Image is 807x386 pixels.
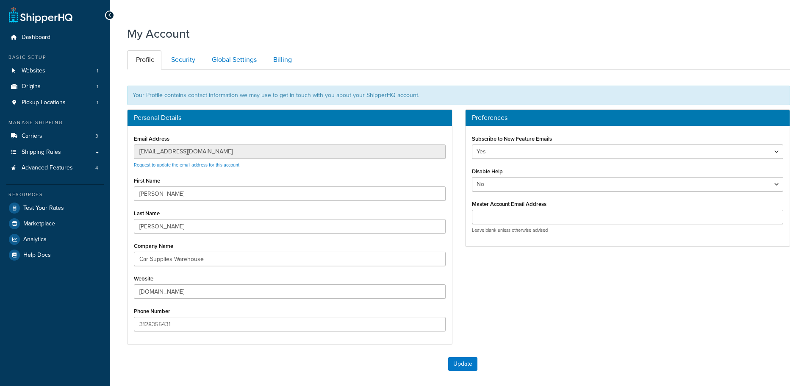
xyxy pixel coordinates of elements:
[6,160,104,176] li: Advanced Features
[134,136,169,142] label: Email Address
[23,252,51,259] span: Help Docs
[6,79,104,94] li: Origins
[6,95,104,111] a: Pickup Locations 1
[162,50,202,69] a: Security
[134,114,446,122] h3: Personal Details
[22,149,61,156] span: Shipping Rules
[22,99,66,106] span: Pickup Locations
[95,164,98,172] span: 4
[97,99,98,106] span: 1
[6,54,104,61] div: Basic Setup
[6,30,104,45] a: Dashboard
[127,86,790,105] div: Your Profile contains contact information we may use to get in touch with you about your ShipperH...
[134,243,173,249] label: Company Name
[6,216,104,231] a: Marketplace
[472,201,546,207] label: Master Account Email Address
[127,25,190,42] h1: My Account
[448,357,477,371] button: Update
[22,34,50,41] span: Dashboard
[6,247,104,263] a: Help Docs
[22,83,41,90] span: Origins
[6,128,104,144] a: Carriers 3
[95,133,98,140] span: 3
[134,161,239,168] a: Request to update the email address for this account
[134,308,170,314] label: Phone Number
[6,119,104,126] div: Manage Shipping
[97,83,98,90] span: 1
[6,200,104,216] a: Test Your Rates
[134,275,153,282] label: Website
[264,50,299,69] a: Billing
[472,136,552,142] label: Subscribe to New Feature Emails
[6,191,104,198] div: Resources
[23,220,55,228] span: Marketplace
[22,133,42,140] span: Carriers
[134,210,160,217] label: Last Name
[22,67,45,75] span: Websites
[6,63,104,79] a: Websites 1
[127,50,161,69] a: Profile
[6,232,104,247] a: Analytics
[6,95,104,111] li: Pickup Locations
[9,6,72,23] a: ShipperHQ Home
[22,164,73,172] span: Advanced Features
[134,178,160,184] label: First Name
[203,50,263,69] a: Global Settings
[472,114,784,122] h3: Preferences
[23,205,64,212] span: Test Your Rates
[6,63,104,79] li: Websites
[23,236,47,243] span: Analytics
[6,79,104,94] a: Origins 1
[472,227,784,233] p: Leave blank unless otherwise advised
[6,160,104,176] a: Advanced Features 4
[6,144,104,160] a: Shipping Rules
[472,168,503,175] label: Disable Help
[6,128,104,144] li: Carriers
[97,67,98,75] span: 1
